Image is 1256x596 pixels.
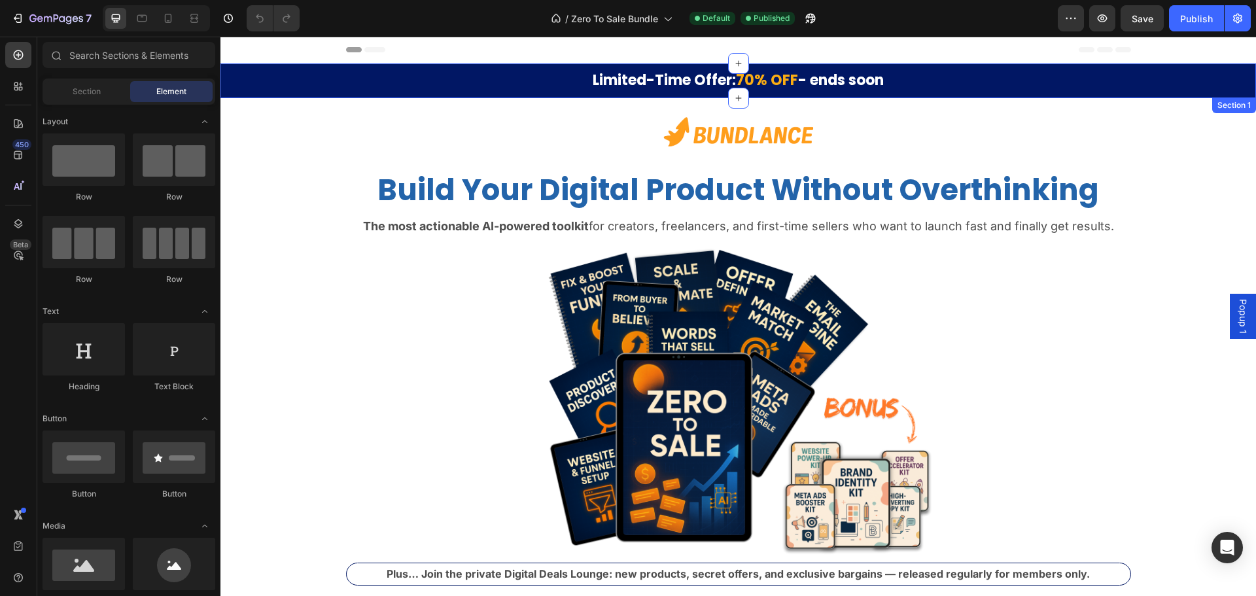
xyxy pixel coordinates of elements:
span: / [565,12,568,26]
span: Toggle open [194,516,215,536]
img: gempages_571540689796465816-b7f10918-238e-4d29-b86e-8afd53fdc7d9.png [322,212,714,526]
span: Save [1132,13,1153,24]
div: Undo/Redo [247,5,300,31]
strong: The most actionable AI-powered toolkit [143,183,368,196]
strong: Build Your Digital Product Without Overthinking [157,133,879,174]
div: Publish [1180,12,1213,26]
div: Row [43,191,125,203]
p: for creators, freelancers, and first-time sellers who want to launch fast and finally get results. [127,179,909,200]
div: Beta [10,239,31,250]
div: Text Block [133,381,215,393]
strong: 70% OFF [515,33,578,54]
span: Button [43,413,67,425]
strong: Limited-Time Offer: [372,33,515,54]
div: Button [43,488,125,500]
span: Toggle open [194,111,215,132]
div: Button [133,488,215,500]
span: Default [703,12,730,24]
button: 7 [5,5,97,31]
span: Zero To Sale Bundle [571,12,658,26]
div: Open Intercom Messenger [1212,532,1243,563]
span: Published [754,12,790,24]
span: Toggle open [194,301,215,322]
button: Publish [1169,5,1224,31]
span: Toggle open [194,408,215,429]
input: Search Sections & Elements [43,42,215,68]
div: 450 [12,139,31,150]
button: Save [1121,5,1164,31]
span: Element [156,86,186,97]
strong: - ends soon [578,33,663,54]
div: Row [133,273,215,285]
p: 7 [86,10,92,26]
iframe: Design area [220,37,1256,596]
strong: Plus… Join the private Digital Deals Lounge: new products, secret offers, and exclusive bargains ... [166,531,869,544]
div: Heading [43,381,125,393]
div: Row [133,191,215,203]
img: gempages_571540689796465816-426ecc69-4d7b-43ea-86ac-a26f9b127db7.png [420,78,616,118]
span: Media [43,520,65,532]
span: Text [43,306,59,317]
span: Popup 1 [1016,262,1029,297]
div: Row [43,273,125,285]
span: Section [73,86,101,97]
div: Section 1 [994,63,1033,75]
span: Layout [43,116,68,128]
